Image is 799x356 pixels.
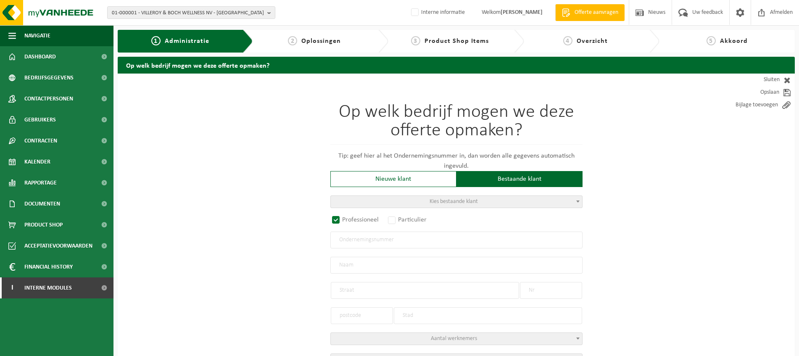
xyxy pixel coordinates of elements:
[107,6,275,19] button: 01-000001 - VILLEROY & BOCH WELLNESS NV - [GEOGRAPHIC_DATA]
[430,198,478,205] span: Kies bestaande klant
[719,99,795,111] a: Bijlage toevoegen
[8,277,16,298] span: I
[24,46,56,67] span: Dashboard
[165,38,209,45] span: Administratie
[24,214,63,235] span: Product Shop
[24,25,50,46] span: Navigatie
[394,307,582,324] input: Stad
[707,36,716,45] span: 5
[124,36,236,46] a: 1Administratie
[563,36,572,45] span: 4
[719,74,795,86] a: Sluiten
[301,38,341,45] span: Oplossingen
[330,171,456,187] div: Nieuwe klant
[664,36,791,46] a: 5Akkoord
[528,36,643,46] a: 4Overzicht
[24,256,73,277] span: Financial History
[572,8,620,17] span: Offerte aanvragen
[257,36,372,46] a: 2Oplossingen
[719,86,795,99] a: Opslaan
[24,193,60,214] span: Documenten
[330,257,583,274] input: Naam
[331,307,393,324] input: postcode
[411,36,420,45] span: 3
[501,9,543,16] strong: [PERSON_NAME]
[24,277,72,298] span: Interne modules
[118,57,795,73] h2: Op welk bedrijf mogen we deze offerte opmaken?
[425,38,489,45] span: Product Shop Items
[330,232,583,248] input: Ondernemingsnummer
[151,36,161,45] span: 1
[520,282,582,299] input: Nr
[431,335,477,342] span: Aantal werknemers
[720,38,748,45] span: Akkoord
[386,214,429,226] label: Particulier
[288,36,297,45] span: 2
[24,151,50,172] span: Kalender
[330,151,583,171] p: Tip: geef hier al het Ondernemingsnummer in, dan worden alle gegevens automatisch ingevuld.
[24,67,74,88] span: Bedrijfsgegevens
[24,172,57,193] span: Rapportage
[24,235,92,256] span: Acceptatievoorwaarden
[555,4,625,21] a: Offerte aanvragen
[24,88,73,109] span: Contactpersonen
[112,7,264,19] span: 01-000001 - VILLEROY & BOCH WELLNESS NV - [GEOGRAPHIC_DATA]
[393,36,507,46] a: 3Product Shop Items
[24,130,57,151] span: Contracten
[330,103,583,145] h1: Op welk bedrijf mogen we deze offerte opmaken?
[409,6,465,19] label: Interne informatie
[24,109,56,130] span: Gebruikers
[331,282,519,299] input: Straat
[577,38,608,45] span: Overzicht
[330,214,381,226] label: Professioneel
[456,171,583,187] div: Bestaande klant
